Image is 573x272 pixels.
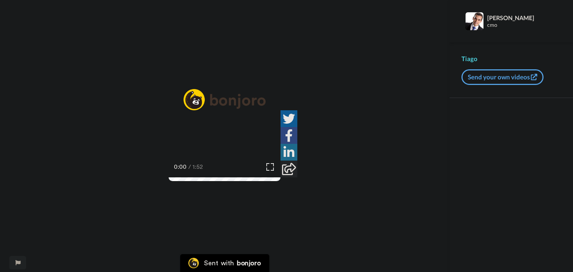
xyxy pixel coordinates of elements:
[461,54,561,63] div: Tiago
[487,22,561,28] div: cmo
[237,260,261,266] div: bonjoro
[461,69,544,85] button: Send your own videos
[192,162,206,171] span: 1:52
[188,162,191,171] span: /
[174,162,187,171] span: 0:00
[466,12,483,30] img: Profile Image
[180,254,269,272] a: Bonjoro LogoSent withbonjoro
[266,163,274,171] img: Full screen
[188,258,199,268] img: Bonjoro Logo
[204,260,234,266] div: Sent with
[487,14,561,21] div: [PERSON_NAME]
[184,89,266,110] img: logo_full.png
